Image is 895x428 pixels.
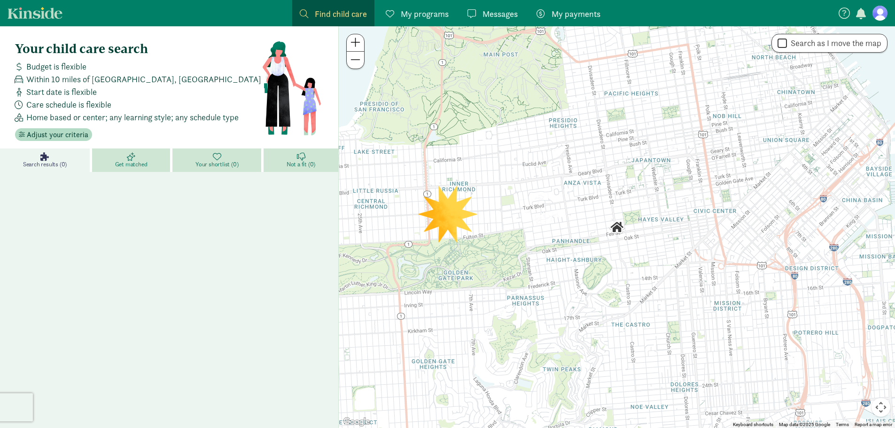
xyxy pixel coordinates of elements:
[787,38,881,49] label: Search as I move the map
[779,422,830,427] span: Map data ©2025 Google
[315,8,367,20] span: Find child care
[609,219,625,235] div: Click to see details
[115,161,148,168] span: Get matched
[15,41,262,56] h4: Your child care search
[8,7,62,19] a: Kinside
[872,398,890,417] button: Map camera controls
[26,98,111,111] span: Care schedule is flexible
[483,8,518,20] span: Messages
[341,416,372,428] img: Google
[195,161,238,168] span: Your shortlist (0)
[26,86,97,98] span: Start date is flexible
[27,129,88,140] span: Adjust your criteria
[401,8,449,20] span: My programs
[15,128,92,141] button: Adjust your criteria
[26,60,86,73] span: Budget is flexible
[92,148,172,172] a: Get matched
[26,73,261,86] span: Within 10 miles of [GEOGRAPHIC_DATA], [GEOGRAPHIC_DATA]
[552,8,600,20] span: My payments
[733,421,773,428] button: Keyboard shortcuts
[172,148,264,172] a: Your shortlist (0)
[836,422,849,427] a: Terms
[23,161,67,168] span: Search results (0)
[287,161,315,168] span: Not a fit (0)
[264,148,338,172] a: Not a fit (0)
[341,416,372,428] a: Open this area in Google Maps (opens a new window)
[26,111,239,124] span: Home based or center; any learning style; any schedule type
[855,422,892,427] a: Report a map error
